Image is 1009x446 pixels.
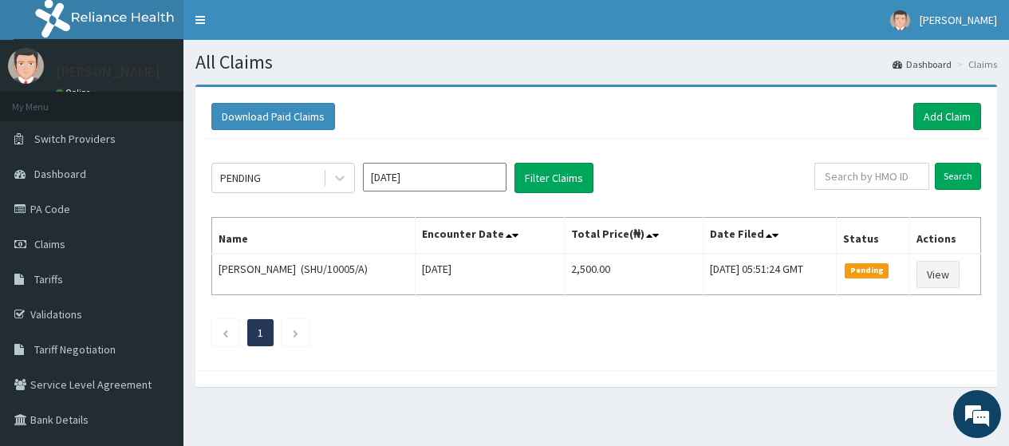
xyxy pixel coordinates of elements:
[34,272,63,286] span: Tariffs
[893,57,952,71] a: Dashboard
[935,163,981,190] input: Search
[363,163,506,191] input: Select Month and Year
[514,163,593,193] button: Filter Claims
[913,103,981,130] a: Add Claim
[212,218,416,255] th: Name
[910,218,981,255] th: Actions
[212,254,416,295] td: [PERSON_NAME] (SHU/10005/A)
[222,326,229,340] a: Previous page
[845,263,889,278] span: Pending
[211,103,335,130] button: Download Paid Claims
[220,170,261,186] div: PENDING
[565,218,704,255] th: Total Price(₦)
[34,342,116,357] span: Tariff Negotiation
[953,57,997,71] li: Claims
[258,326,263,340] a: Page 1 is your current page
[837,218,910,255] th: Status
[920,13,997,27] span: [PERSON_NAME]
[916,261,960,288] a: View
[415,218,564,255] th: Encounter Date
[195,52,997,73] h1: All Claims
[56,87,94,98] a: Online
[34,132,116,146] span: Switch Providers
[703,218,836,255] th: Date Filed
[8,48,44,84] img: User Image
[56,65,160,79] p: [PERSON_NAME]
[814,163,929,190] input: Search by HMO ID
[565,254,704,295] td: 2,500.00
[415,254,564,295] td: [DATE]
[292,326,299,340] a: Next page
[890,10,910,30] img: User Image
[703,254,836,295] td: [DATE] 05:51:24 GMT
[34,237,65,251] span: Claims
[34,167,86,181] span: Dashboard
